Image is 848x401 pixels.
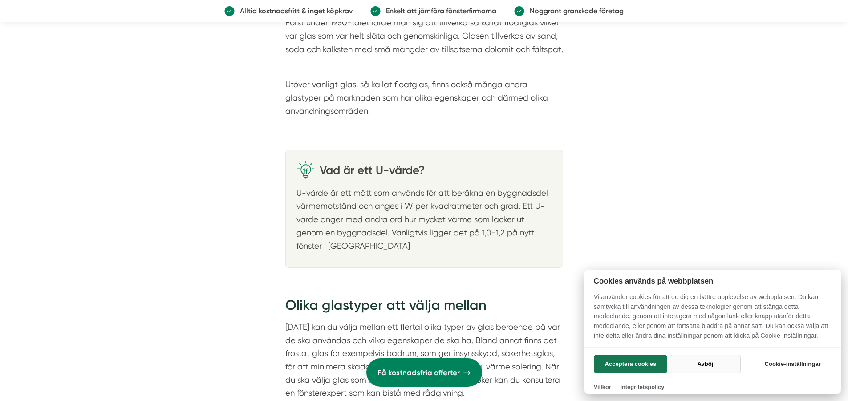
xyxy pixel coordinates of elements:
a: Integritetspolicy [620,384,664,390]
h2: Cookies används på webbplatsen [584,277,841,285]
a: Villkor [594,384,611,390]
button: Avböj [670,355,741,373]
button: Acceptera cookies [594,355,667,373]
p: Vi använder cookies för att ge dig en bättre upplevelse av webbplatsen. Du kan samtycka till anvä... [584,292,841,347]
button: Cookie-inställningar [754,355,832,373]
